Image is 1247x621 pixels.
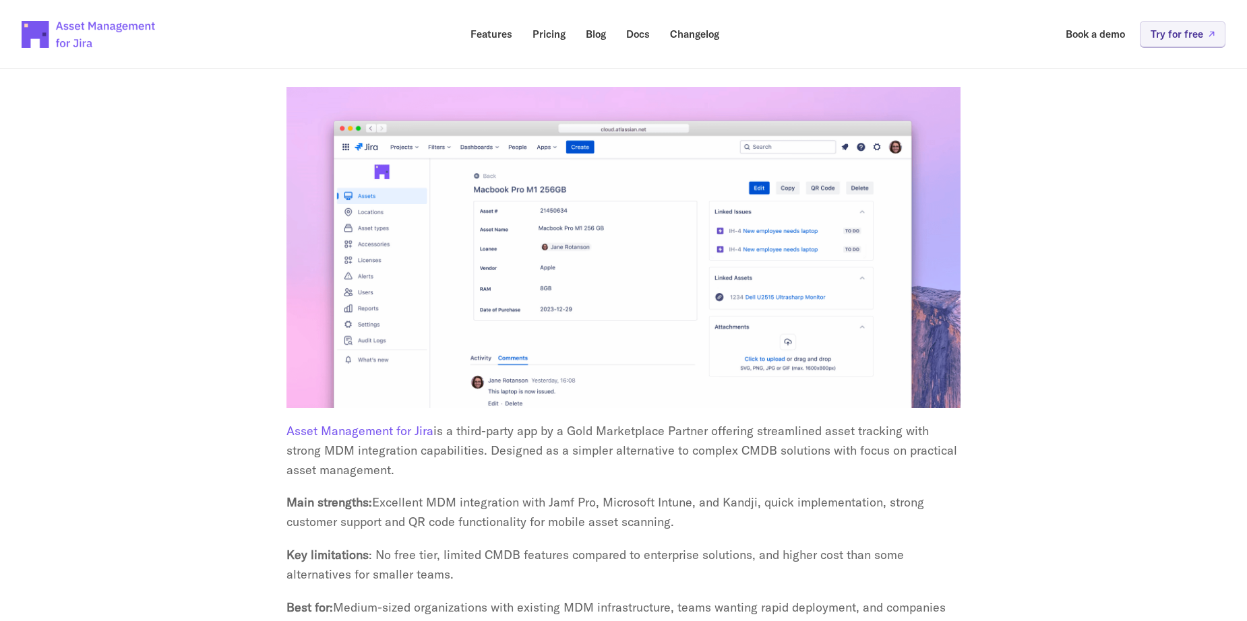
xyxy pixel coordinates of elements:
a: Pricing [523,21,575,47]
p: Excellent MDM integration with Jamf Pro, Microsoft Intune, and Kandji, quick implementation, stro... [286,493,961,532]
p: Book a demo [1066,29,1125,39]
strong: Best for: [286,599,333,615]
strong: Key limitations [286,547,369,562]
p: Docs [626,29,650,39]
a: Blog [576,21,615,47]
p: Pricing [533,29,566,39]
a: Docs [617,21,659,47]
a: Book a demo [1056,21,1134,47]
strong: Main strengths: [286,494,372,510]
p: Changelog [670,29,719,39]
p: Try for free [1151,29,1203,39]
a: Asset Management for Jira [286,423,433,438]
p: is a third-party app by a Gold Marketplace Partner offering streamlined asset tracking with stron... [286,422,961,480]
a: Features [461,21,522,47]
p: Blog [586,29,606,39]
a: Changelog [661,21,729,47]
a: Try for free [1140,21,1225,47]
p: : No free tier, limited CMDB features compared to enterprise solutions, and higher cost than some... [286,546,961,585]
p: Features [470,29,512,39]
